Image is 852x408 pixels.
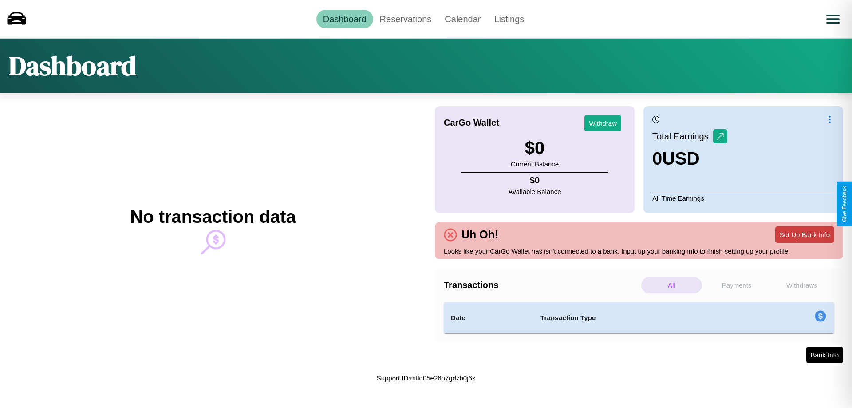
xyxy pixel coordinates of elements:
div: Give Feedback [841,186,848,222]
a: Listings [487,10,531,28]
p: Total Earnings [652,128,713,144]
h3: 0 USD [652,149,727,169]
button: Set Up Bank Info [775,226,834,243]
table: simple table [444,302,834,333]
p: Withdraws [771,277,832,293]
h4: $ 0 [509,175,561,186]
h3: $ 0 [511,138,559,158]
p: All [641,277,702,293]
button: Open menu [820,7,845,32]
button: Bank Info [806,347,843,363]
a: Dashboard [316,10,373,28]
p: Available Balance [509,186,561,198]
button: Withdraw [584,115,621,131]
h4: Date [451,313,526,323]
p: Payments [706,277,767,293]
p: All Time Earnings [652,192,834,204]
p: Looks like your CarGo Wallet has isn't connected to a bank. Input up your banking info to finish ... [444,245,834,257]
h4: Uh Oh! [457,228,503,241]
p: Current Balance [511,158,559,170]
h2: No transaction data [130,207,296,227]
h4: Transactions [444,280,639,290]
a: Calendar [438,10,487,28]
h4: Transaction Type [540,313,742,323]
h1: Dashboard [9,48,136,84]
h4: CarGo Wallet [444,118,499,128]
p: Support ID: mfld05e26p7gdzb0j6x [377,372,476,384]
a: Reservations [373,10,438,28]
